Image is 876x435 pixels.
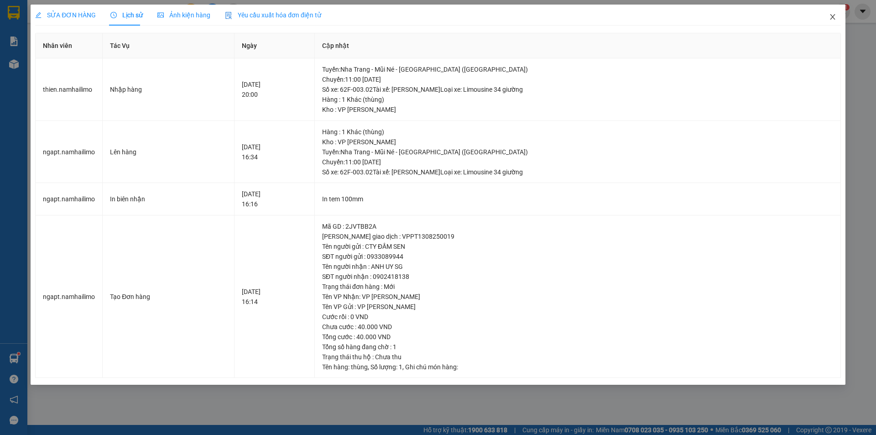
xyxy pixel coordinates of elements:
div: Mã GD : 2JVTBB2A [322,221,833,231]
div: Hàng : 1 Khác (thùng) [322,127,833,137]
div: Kho : VP [PERSON_NAME] [322,137,833,147]
div: [DATE] 20:00 [242,79,307,100]
div: Kho : VP [PERSON_NAME] [322,105,833,115]
th: Cập nhật [315,33,841,58]
div: In biên nhận [110,194,227,204]
img: icon [225,12,232,19]
div: VP [PERSON_NAME] [87,8,161,30]
div: Tổng số hàng đang chờ : 1 [322,342,833,352]
div: VP [PERSON_NAME] [8,8,81,30]
div: Tên người nhận : ANH UY SG [322,262,833,272]
span: Ảnh kiện hàng [157,11,210,19]
div: SĐT người gửi : 0933089944 [322,252,833,262]
td: ngapt.namhailimo [36,121,103,183]
span: thùng [351,363,368,371]
span: SỬA ĐƠN HÀNG [35,11,96,19]
div: 0972885307 [87,41,161,53]
div: Tên người gửi : CTY ĐẦM SEN [322,241,833,252]
div: Tuyến : Nha Trang - Mũi Né - [GEOGRAPHIC_DATA] ([GEOGRAPHIC_DATA]) Chuyến: 11:00 [DATE] Số xe: 62... [322,147,833,177]
span: clock-circle [110,12,117,18]
div: [DATE] 16:34 [242,142,307,162]
div: Tên VP Gửi : VP [PERSON_NAME] [322,302,833,312]
div: In tem 100mm [322,194,833,204]
div: BÉ MY PT [87,30,161,41]
div: SĐT người nhận : 0902418138 [322,272,833,282]
th: Tác Vụ [103,33,235,58]
td: ngapt.namhailimo [36,183,103,215]
span: edit [35,12,42,18]
div: Trạng thái thu hộ : Chưa thu [322,352,833,362]
div: Chưa cước : 40.000 VND [322,322,833,332]
div: Tuyến : Nha Trang - Mũi Né - [GEOGRAPHIC_DATA] ([GEOGRAPHIC_DATA]) Chuyến: 11:00 [DATE] Số xe: 62... [322,64,833,94]
div: Trạng thái đơn hàng : Mới [322,282,833,292]
div: 40.000 [86,59,162,72]
div: Tên VP Nhận: VP [PERSON_NAME] [322,292,833,302]
button: Close [820,5,845,30]
div: Hàng : 1 Khác (thùng) [322,94,833,105]
div: Nhập hàng [110,84,227,94]
span: Gửi: [8,9,22,18]
span: CC : [86,61,99,71]
div: Tên hàng: , Số lượng: , Ghi chú món hàng: [322,362,833,372]
span: close [829,13,836,21]
span: Lịch sử [110,11,143,19]
div: Lên hàng [110,147,227,157]
th: Nhân viên [36,33,103,58]
div: Tạo Đơn hàng [110,292,227,302]
th: Ngày [235,33,315,58]
span: picture [157,12,164,18]
div: Cước rồi : 0 VND [322,312,833,322]
div: ANH LỘC [8,30,81,41]
span: 1 [399,363,402,371]
span: Nhận: [87,9,109,18]
div: [PERSON_NAME] giao dịch : VPPT1308250019 [322,231,833,241]
span: Yêu cầu xuất hóa đơn điện tử [225,11,321,19]
td: thien.namhailimo [36,58,103,121]
div: Tổng cước : 40.000 VND [322,332,833,342]
td: ngapt.namhailimo [36,215,103,378]
div: 0376612400 [8,41,81,53]
div: [DATE] 16:16 [242,189,307,209]
div: [DATE] 16:14 [242,287,307,307]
